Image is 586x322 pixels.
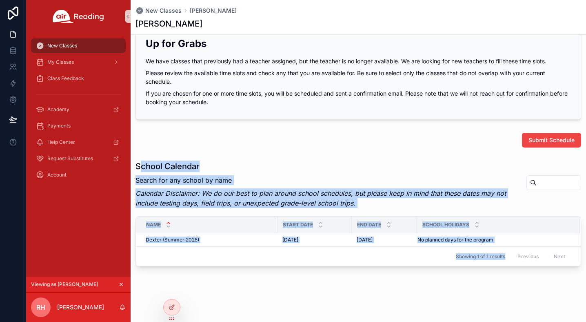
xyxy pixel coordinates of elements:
span: End Date [357,221,381,228]
span: Account [47,172,67,178]
span: New Classes [47,42,77,49]
a: [PERSON_NAME] [190,7,237,15]
p: If you are chosen for one or more time slots, you will be scheduled and sent a confirmation email... [146,89,571,106]
a: New Classes [31,38,126,53]
button: Submit Schedule [522,133,581,148]
div: scrollable content [26,33,131,193]
span: RH [36,302,45,312]
span: New Classes [145,7,182,15]
em: Calendar Disclaimer: We do our best to plan around school schedules, but please keep in mind that... [135,189,506,207]
h2: Up for Grabs [146,37,571,50]
span: Academy [47,106,69,113]
span: Viewing as [PERSON_NAME] [31,281,98,288]
p: Please review the available time slots and check any that you are available for. Be sure to selec... [146,69,571,86]
a: My Classes [31,55,126,69]
span: [DATE] [357,237,373,243]
a: Payments [31,119,126,133]
span: Start Date [283,221,313,228]
a: Account [31,168,126,182]
p: We have classes that previously had a teacher assigned, but the teacher is no longer available. W... [146,57,571,65]
span: Request Substitutes [47,155,93,162]
span: Submit Schedule [528,136,575,144]
span: Help Center [47,139,75,145]
a: Help Center [31,135,126,150]
a: Class Feedback [31,71,126,86]
span: My Classes [47,59,74,65]
span: Showing 1 of 1 results [456,253,505,260]
a: New Classes [135,7,182,15]
span: [DATE] [282,237,298,243]
span: Dexter (Summer 2025) [146,237,199,243]
a: Academy [31,102,126,117]
h1: [PERSON_NAME] [135,18,202,29]
h1: School Calendar [135,161,520,172]
span: Payments [47,123,71,129]
span: Name [146,221,161,228]
p: Search for any school by name [135,175,520,185]
span: School Holidays [422,221,469,228]
p: [PERSON_NAME] [57,303,104,311]
span: No planned days for the program [417,237,493,243]
a: Request Substitutes [31,151,126,166]
span: Class Feedback [47,75,84,82]
img: App logo [53,10,104,23]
